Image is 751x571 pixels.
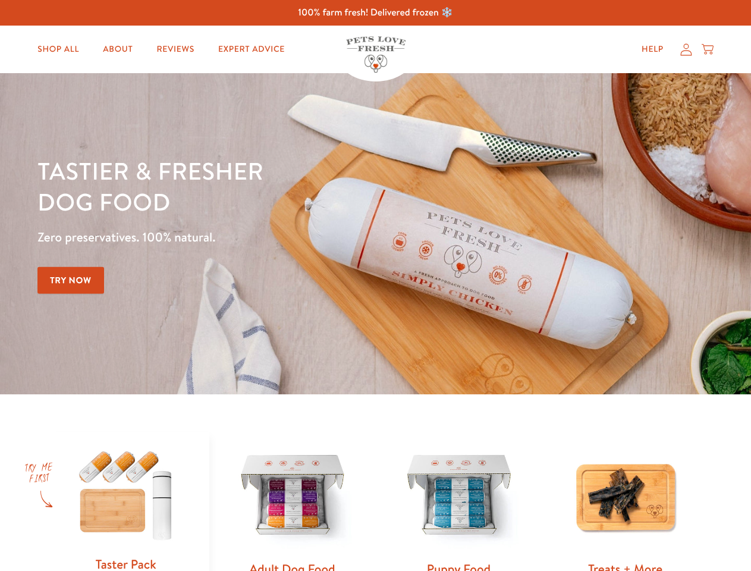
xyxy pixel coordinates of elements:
h1: Tastier & fresher dog food [37,155,488,217]
a: Help [632,37,673,61]
img: Pets Love Fresh [346,36,406,73]
a: Expert Advice [209,37,294,61]
a: Try Now [37,267,104,294]
a: About [93,37,142,61]
a: Reviews [147,37,203,61]
p: Zero preservatives. 100% natural. [37,227,488,248]
a: Shop All [28,37,89,61]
